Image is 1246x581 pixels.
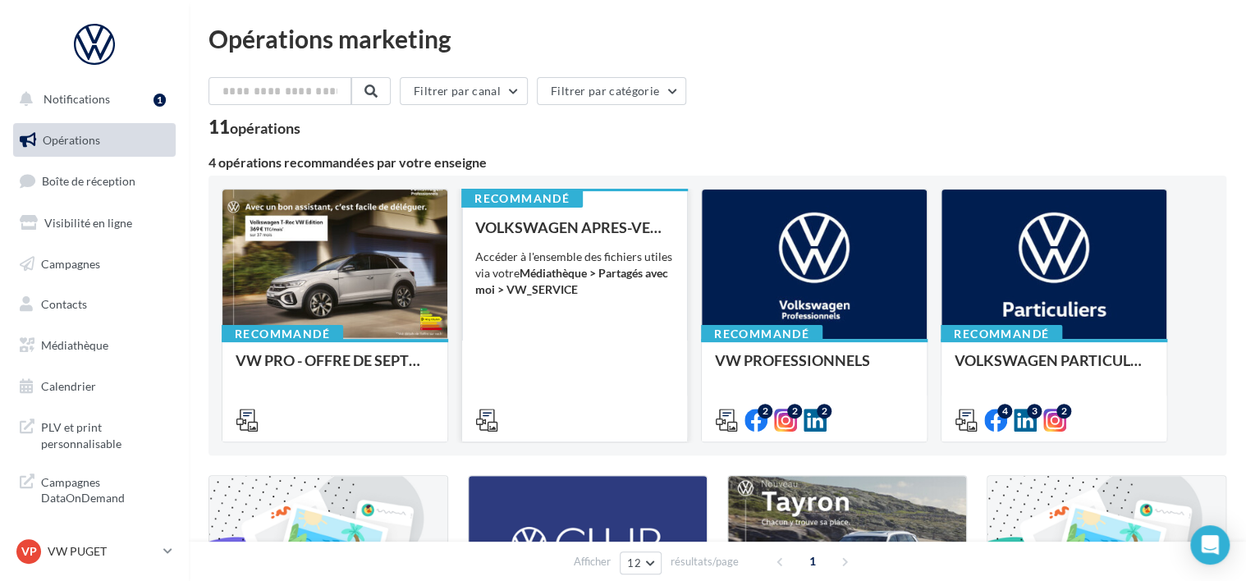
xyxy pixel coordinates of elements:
span: 12 [627,556,641,570]
a: Campagnes [10,247,179,281]
button: Notifications 1 [10,82,172,117]
div: VOLKSWAGEN PARTICULIER [955,352,1153,385]
span: 1 [799,548,826,574]
div: 2 [817,404,831,419]
a: Contacts [10,287,179,322]
div: VW PRO - OFFRE DE SEPTEMBRE 25 [236,352,434,385]
span: Afficher [574,554,611,570]
div: VW PROFESSIONNELS [715,352,914,385]
a: Opérations [10,123,179,158]
div: 2 [787,404,802,419]
a: Médiathèque [10,328,179,363]
span: Campagnes [41,256,100,270]
span: Contacts [41,297,87,311]
div: 11 [208,118,300,136]
strong: Médiathèque > Partagés avec moi > VW_SERVICE [475,266,668,296]
span: Boîte de réception [42,174,135,188]
div: Recommandé [461,190,583,208]
a: PLV et print personnalisable [10,409,179,458]
span: VP [21,543,37,560]
span: Visibilité en ligne [44,216,132,230]
a: VP VW PUGET [13,536,176,567]
span: Campagnes DataOnDemand [41,471,169,506]
div: Opérations marketing [208,26,1226,51]
a: Visibilité en ligne [10,206,179,240]
a: Campagnes DataOnDemand [10,464,179,513]
div: VOLKSWAGEN APRES-VENTE [475,219,674,236]
span: Médiathèque [41,338,108,352]
p: VW PUGET [48,543,157,560]
div: Recommandé [222,325,343,343]
a: Boîte de réception [10,163,179,199]
span: résultats/page [671,554,739,570]
button: Filtrer par catégorie [537,77,686,105]
span: PLV et print personnalisable [41,416,169,451]
button: Filtrer par canal [400,77,528,105]
div: 2 [1056,404,1071,419]
div: 2 [758,404,772,419]
span: Opérations [43,133,100,147]
button: 12 [620,551,662,574]
div: 4 opérations recommandées par votre enseigne [208,156,1226,169]
div: 3 [1027,404,1042,419]
div: opérations [230,121,300,135]
a: Calendrier [10,369,179,404]
div: Recommandé [941,325,1062,343]
div: Recommandé [701,325,822,343]
div: 4 [997,404,1012,419]
div: 1 [153,94,166,107]
span: Calendrier [41,379,96,393]
div: Open Intercom Messenger [1190,525,1230,565]
div: Accéder à l'ensemble des fichiers utiles via votre [475,249,674,298]
span: Notifications [44,92,110,106]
